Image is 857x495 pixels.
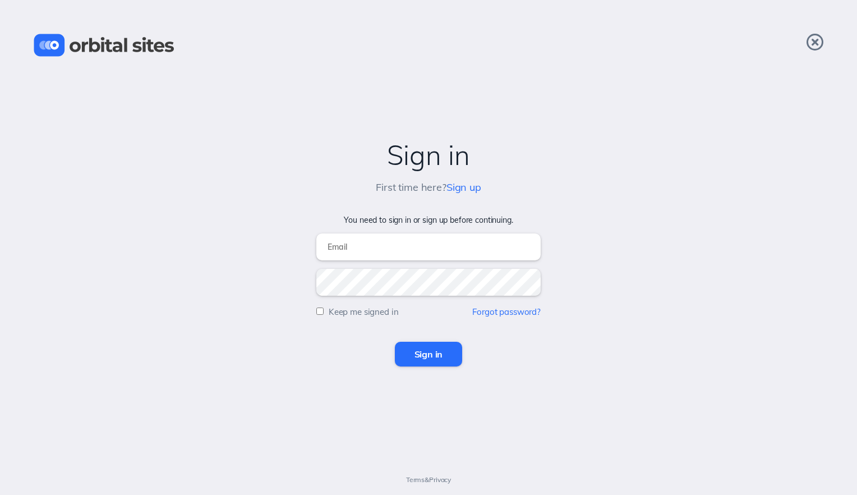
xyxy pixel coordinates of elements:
form: You need to sign in or sign up before continuing. [11,216,846,366]
h2: Sign in [11,140,846,171]
label: Keep me signed in [329,306,399,317]
h5: First time here? [376,182,481,194]
input: Sign in [395,342,463,366]
a: Privacy [429,475,451,484]
a: Terms [406,475,425,484]
a: Sign up [446,181,481,194]
img: Orbital Sites Logo [34,34,174,57]
a: Forgot password? [472,306,541,317]
input: Email [316,233,541,260]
